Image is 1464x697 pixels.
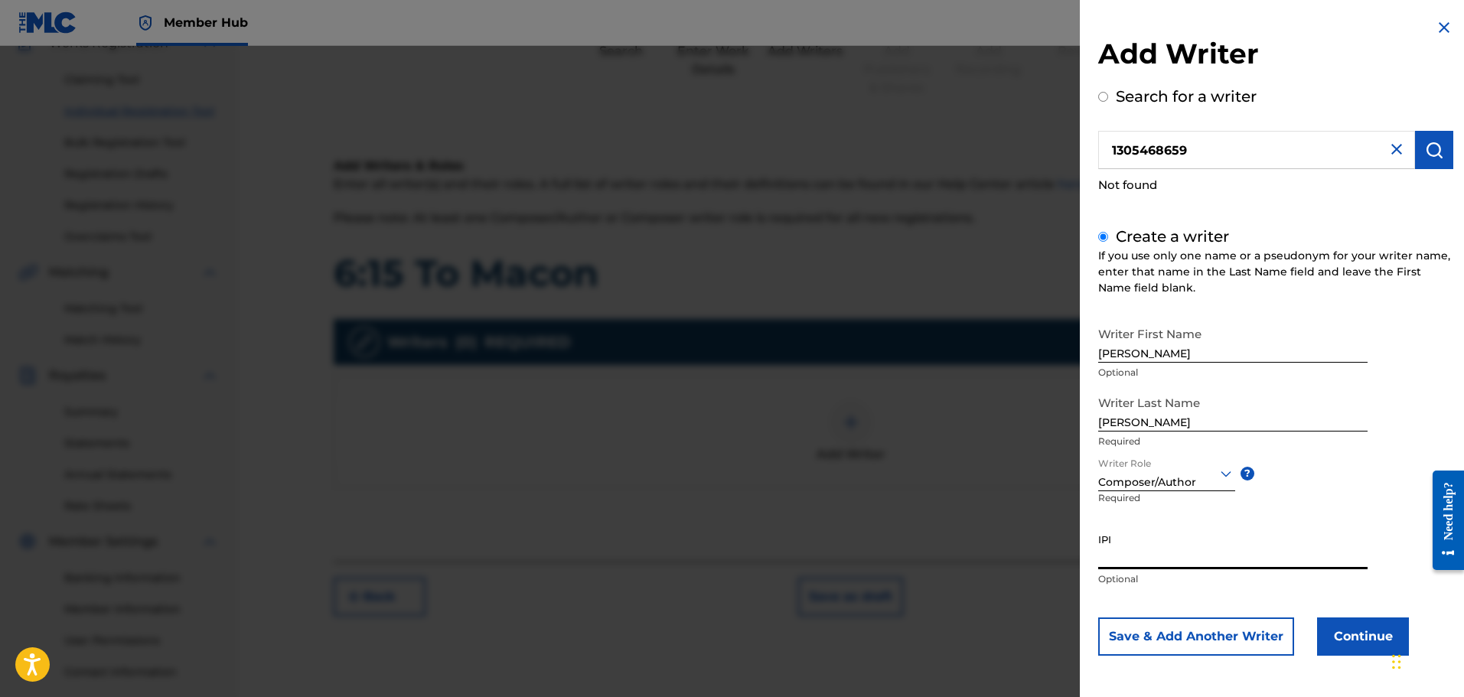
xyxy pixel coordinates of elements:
p: Required [1098,435,1368,448]
img: Top Rightsholder [136,14,155,32]
div: Drag [1392,639,1401,685]
h2: Add Writer [1098,37,1453,76]
p: Optional [1098,572,1368,586]
label: Search for a writer [1116,87,1257,106]
label: Create a writer [1116,227,1229,246]
img: close [1387,140,1406,158]
button: Save & Add Another Writer [1098,617,1294,656]
div: Not found [1098,169,1453,202]
img: Search Works [1425,141,1443,159]
p: Optional [1098,366,1368,379]
img: MLC Logo [18,11,77,34]
span: Member Hub [164,14,248,31]
div: If you use only one name or a pseudonym for your writer name, enter that name in the Last Name fi... [1098,248,1453,296]
input: Search writer's name or IPI Number [1098,131,1415,169]
p: Required [1098,491,1150,526]
iframe: Resource Center [1421,458,1464,581]
span: ? [1241,467,1254,480]
button: Continue [1317,617,1409,656]
iframe: Chat Widget [1387,624,1464,697]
